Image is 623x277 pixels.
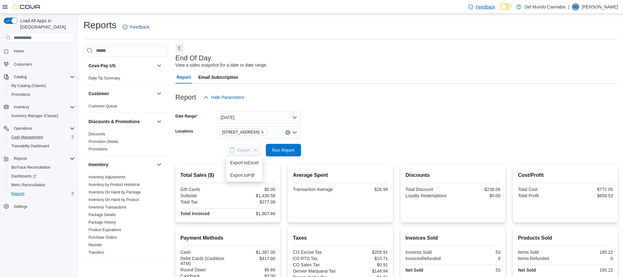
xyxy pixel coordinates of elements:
[155,90,163,97] button: Customer
[89,147,108,152] span: Promotions
[11,47,26,55] a: Home
[518,234,613,242] h2: Products Sold
[229,256,275,261] div: $417.00
[83,74,168,84] div: Cova Pay US
[14,62,32,67] span: Customers
[89,104,117,108] a: Customer Queue
[83,173,168,259] div: Inventory
[229,267,275,272] div: $6.66
[89,205,126,209] a: Inventory Transactions
[1,59,77,68] button: Customers
[11,203,75,210] span: Settings
[120,21,152,33] a: Feedback
[9,190,75,198] span: Reports
[405,250,452,255] div: Invoices Sold
[11,135,43,140] span: Cash Management
[1,124,77,133] button: Operations
[89,228,121,232] a: Product Expirations
[175,129,193,134] label: Locations
[524,3,566,11] p: Del Mundo Cannabis
[518,250,564,255] div: Items Sold
[567,193,613,198] div: $658.53
[83,19,116,31] h1: Reports
[11,191,24,196] span: Reports
[9,91,33,98] a: Promotions
[180,256,227,266] div: Debit Cards (Cashless ATM)
[266,144,301,156] button: Run Report
[175,44,183,52] button: Next
[83,102,168,112] div: Customer
[9,82,75,90] span: My Catalog (Classic)
[89,118,140,125] h3: Discounts & Promotions
[342,269,388,274] div: $148.94
[89,235,117,240] a: Purchase Orders
[292,130,297,135] button: Open list of options
[219,129,267,136] span: 6302 E Colfax Ave
[89,147,108,151] a: Promotions
[175,94,196,101] h3: Report
[476,4,495,10] span: Feedback
[13,4,41,10] img: Cova
[11,155,30,162] button: Reports
[342,262,388,267] div: $0.91
[180,211,210,216] strong: Total Invoiced
[454,193,500,198] div: $0.00
[293,234,388,242] h2: Taxes
[11,125,35,132] button: Operations
[4,44,75,227] nav: Complex example
[14,126,32,131] span: Operations
[518,256,564,261] div: Items Refunded
[582,3,618,11] p: [PERSON_NAME]
[9,164,53,171] a: BioTrack Reconciliation
[229,199,275,204] div: $377.08
[518,268,536,273] strong: Net Sold
[83,130,168,155] div: Discounts & Promotions
[6,81,77,90] button: My Catalog (Classic)
[226,156,262,169] button: Export toExcel
[89,161,108,168] h3: Inventory
[180,187,227,192] div: Gift Cards
[180,193,227,198] div: Subtotal
[518,193,564,198] div: Total Profit
[175,62,267,68] div: View a sales snapshot for a date or date range.
[11,182,45,187] span: Metrc Reconciliation
[6,172,77,181] a: Dashboards
[11,73,29,81] button: Catalog
[405,234,501,242] h2: Invoices Sold
[454,250,500,255] div: 53
[293,171,388,179] h2: Average Spent
[89,243,102,247] a: Reorder
[229,193,275,198] div: $1,430.58
[89,190,141,195] span: Inventory On Hand by Package
[11,174,36,179] span: Dashboards
[180,267,227,272] div: Round Down
[229,187,275,192] div: $0.00
[405,193,452,198] div: Loyalty Redemptions
[89,250,104,255] span: Transfers
[1,103,77,111] button: Inventory
[568,3,569,11] p: |
[9,190,27,198] a: Reports
[89,235,117,240] span: Purchase Orders
[6,189,77,198] button: Reports
[9,142,75,150] span: Traceabilty Dashboard
[454,268,500,273] div: 53
[11,203,30,210] a: Settings
[175,114,198,119] label: Date Range
[405,171,501,179] h2: Discounts
[89,90,154,97] button: Customer
[293,269,339,274] div: Denver Marijuana Tax
[89,197,139,202] span: Inventory On Hand by Product
[89,161,154,168] button: Inventory
[342,250,388,255] div: $209.91
[89,213,116,217] a: Package Details
[11,103,32,111] button: Inventory
[573,3,578,11] span: DO
[89,182,140,187] a: Inventory by Product Historical
[9,91,75,98] span: Promotions
[14,156,27,161] span: Reports
[11,83,46,88] span: My Catalog (Classic)
[9,142,51,150] a: Traceabilty Dashboard
[11,113,58,118] span: Inventory Manager (Classic)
